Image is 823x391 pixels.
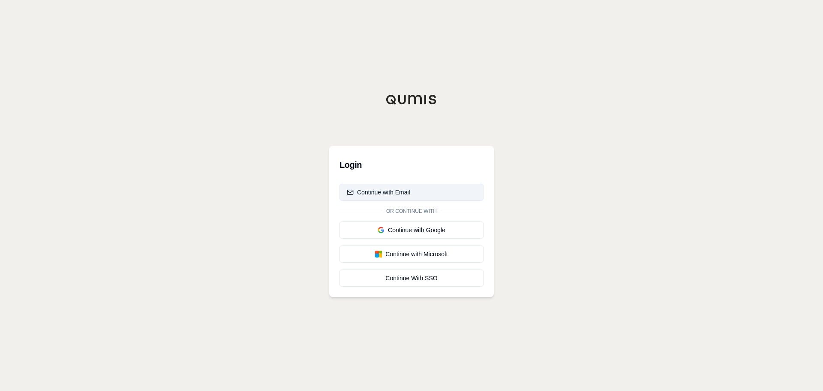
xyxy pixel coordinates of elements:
div: Continue with Email [347,188,410,197]
h3: Login [339,156,484,173]
button: Continue with Google [339,221,484,239]
div: Continue with Google [347,226,476,234]
button: Continue with Email [339,184,484,201]
button: Continue with Microsoft [339,246,484,263]
img: Qumis [386,94,437,105]
div: Continue With SSO [347,274,476,282]
a: Continue With SSO [339,270,484,287]
span: Or continue with [383,208,440,215]
div: Continue with Microsoft [347,250,476,258]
